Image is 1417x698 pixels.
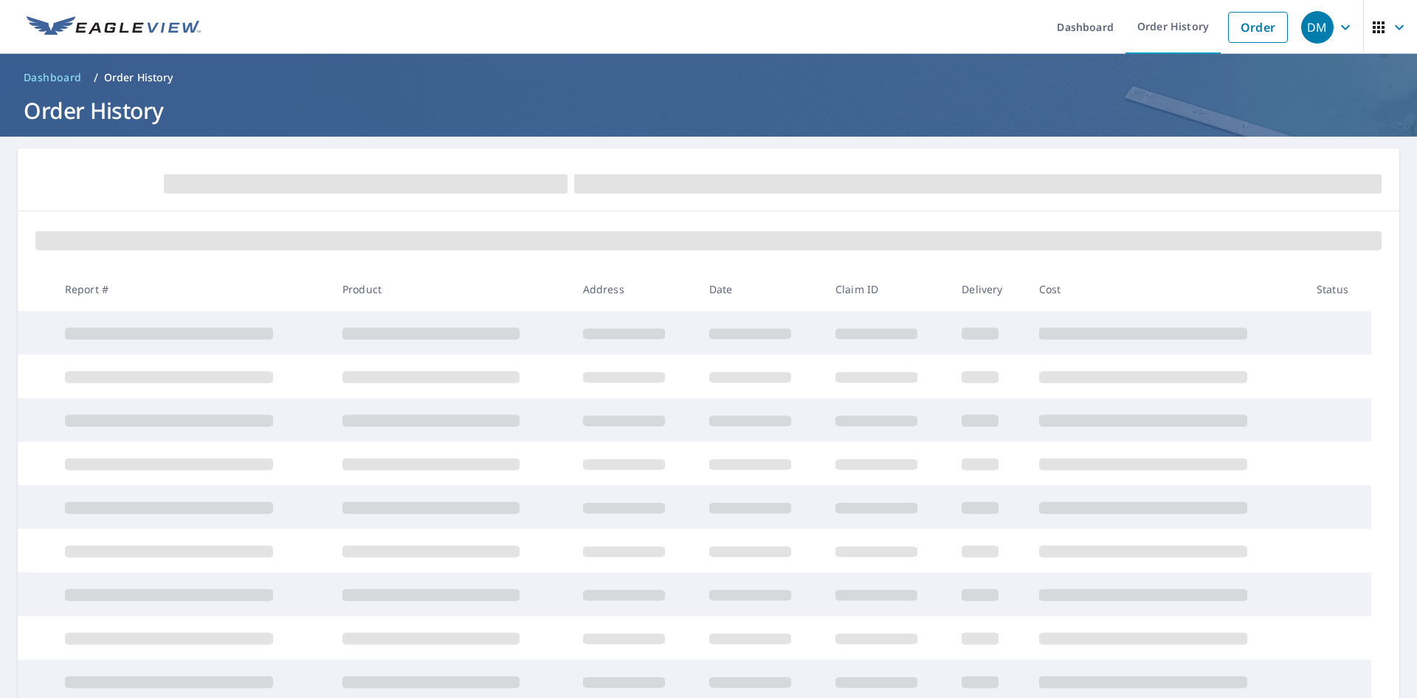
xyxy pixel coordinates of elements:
[53,267,331,311] th: Report #
[571,267,697,311] th: Address
[24,70,82,85] span: Dashboard
[94,69,98,86] li: /
[950,267,1027,311] th: Delivery
[18,66,1399,89] nav: breadcrumb
[1027,267,1305,311] th: Cost
[104,70,173,85] p: Order History
[18,66,88,89] a: Dashboard
[18,95,1399,126] h1: Order History
[697,267,824,311] th: Date
[1301,11,1334,44] div: DM
[1228,12,1288,43] a: Order
[824,267,950,311] th: Claim ID
[1305,267,1371,311] th: Status
[27,16,201,38] img: EV Logo
[331,267,571,311] th: Product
